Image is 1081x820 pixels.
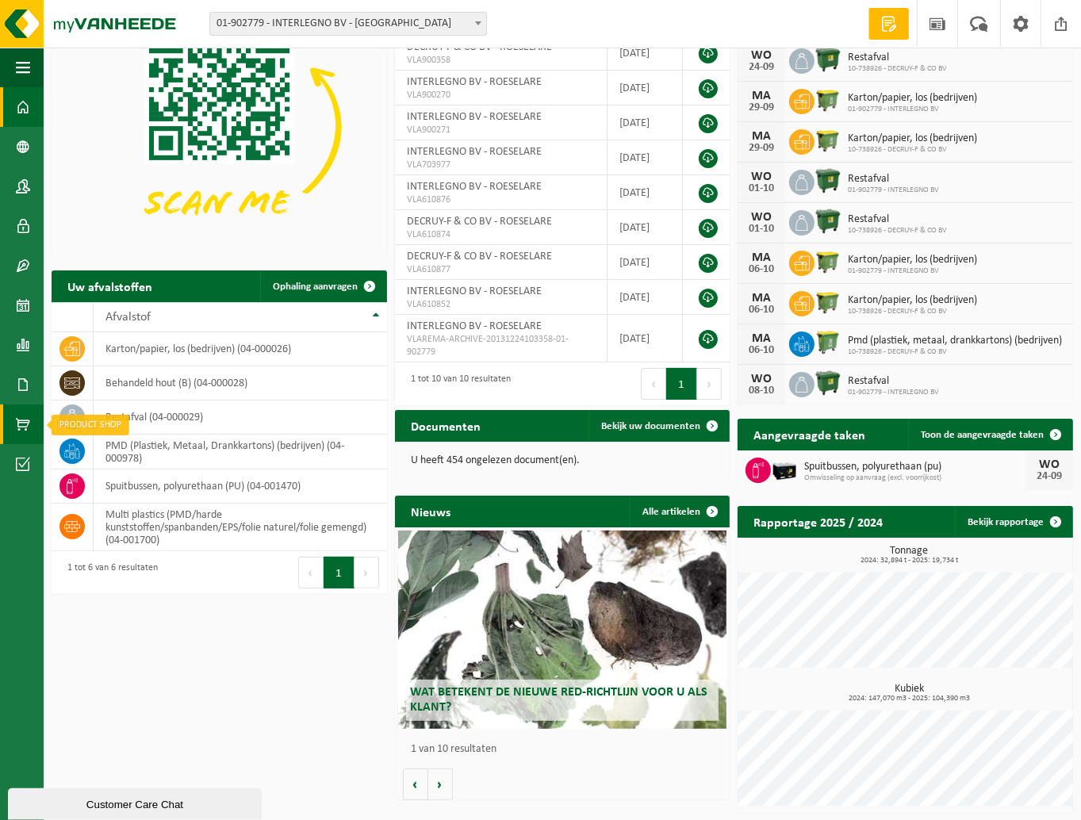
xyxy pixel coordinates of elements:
button: Previous [641,368,666,400]
span: Restafval [848,375,939,388]
img: WB-1100-HPE-GN-50 [815,86,841,113]
span: Karton/papier, los (bedrijven) [848,92,977,105]
h2: Aangevraagde taken [738,419,881,450]
td: [DATE] [608,140,684,175]
td: [DATE] [608,210,684,245]
div: 1 tot 6 van 6 resultaten [59,555,158,590]
h2: Rapportage 2025 / 2024 [738,506,899,537]
h3: Kubiek [746,684,1073,703]
div: MA [746,332,777,345]
a: Bekijk uw documenten [588,410,728,442]
span: INTERLEGNO BV - ROESELARE [407,111,542,123]
div: MA [746,251,777,264]
span: 01-902779 - INTERLEGNO BV - ROESELARE [210,13,486,35]
span: VLA610852 [407,298,595,311]
td: multi plastics (PMD/harde kunststoffen/spanbanden/EPS/folie naturel/folie gemengd) (04-001700) [94,504,387,551]
span: VLA900271 [407,124,595,136]
span: 10-738926 - DECRUY-F & CO BV [848,145,977,155]
a: Toon de aangevraagde taken [908,419,1071,450]
span: 10-738926 - DECRUY-F & CO BV [848,347,1062,357]
span: 01-902779 - INTERLEGNO BV [848,388,939,397]
h2: Uw afvalstoffen [52,270,168,301]
div: WO [746,211,777,224]
span: Wat betekent de nieuwe RED-richtlijn voor u als klant? [410,686,707,714]
td: karton/papier, los (bedrijven) (04-000026) [94,332,387,366]
span: 10-738926 - DECRUY-F & CO BV [848,307,977,316]
span: 01-902779 - INTERLEGNO BV [848,186,939,195]
img: PB-LB-0680-HPE-BK-11 [771,455,798,482]
span: 10-738926 - DECRUY-F & CO BV [848,64,947,74]
h3: Tonnage [746,546,1073,565]
span: Ophaling aanvragen [273,282,358,292]
span: 10-738926 - DECRUY-F & CO BV [848,226,947,236]
div: 06-10 [746,305,777,316]
span: INTERLEGNO BV - ROESELARE [407,181,542,193]
button: Next [355,557,379,588]
span: 01-902779 - INTERLEGNO BV [848,266,977,276]
div: WO [746,373,777,385]
span: Karton/papier, los (bedrijven) [848,294,977,307]
button: 1 [324,557,355,588]
button: 1 [666,368,697,400]
span: VLA900270 [407,89,595,102]
span: Toon de aangevraagde taken [921,430,1044,440]
span: INTERLEGNO BV - ROESELARE [407,320,542,332]
a: Wat betekent de nieuwe RED-richtlijn voor u als klant? [398,531,726,729]
span: VLA610877 [407,263,595,276]
div: 06-10 [746,345,777,356]
div: 08-10 [746,385,777,397]
span: 01-902779 - INTERLEGNO BV [848,105,977,114]
h2: Documenten [395,410,496,441]
span: Afvalstof [105,311,151,324]
span: VLA610876 [407,194,595,206]
div: 01-10 [746,183,777,194]
td: behandeld hout (B) (04-000028) [94,366,387,400]
span: Omwisseling op aanvraag (excl. voorrijkost) [804,473,1025,483]
div: 24-09 [746,62,777,73]
img: WB-1100-HPE-GN-50 [815,127,841,154]
span: DECRUY-F & CO BV - ROESELARE [407,216,552,228]
span: INTERLEGNO BV - ROESELARE [407,146,542,158]
img: WB-1100-HPE-GN-01 [815,208,841,235]
button: Vorige [403,768,428,800]
img: Download de VHEPlus App [52,1,387,252]
img: WB-0770-HPE-GN-50 [815,329,841,356]
span: Restafval [848,52,947,64]
td: [DATE] [608,105,684,140]
span: VLA900358 [407,54,595,67]
button: Next [697,368,722,400]
span: VLAREMA-ARCHIVE-20131224103358-01-902779 [407,333,595,358]
img: WB-1100-HPE-GN-50 [815,289,841,316]
td: spuitbussen, polyurethaan (PU) (04-001470) [94,469,387,504]
a: Bekijk rapportage [955,506,1071,538]
img: WB-1100-HPE-GN-01 [815,370,841,397]
div: 24-09 [1033,471,1065,482]
a: Alle artikelen [630,496,728,527]
button: Volgende [428,768,453,800]
img: WB-1100-HPE-GN-01 [815,46,841,73]
div: 1 tot 10 van 10 resultaten [403,366,511,401]
iframe: chat widget [8,785,265,820]
p: U heeft 454 ongelezen document(en). [411,455,715,466]
a: Ophaling aanvragen [260,270,385,302]
td: [DATE] [608,175,684,210]
div: WO [746,171,777,183]
td: [DATE] [608,71,684,105]
span: Karton/papier, los (bedrijven) [848,132,977,145]
span: 2024: 32,894 t - 2025: 19,734 t [746,557,1073,565]
span: INTERLEGNO BV - ROESELARE [407,76,542,88]
img: WB-1100-HPE-GN-01 [815,167,841,194]
td: [DATE] [608,280,684,315]
div: WO [746,49,777,62]
div: MA [746,90,777,102]
div: 29-09 [746,143,777,154]
span: 2024: 147,070 m3 - 2025: 104,390 m3 [746,695,1073,703]
span: Pmd (plastiek, metaal, drankkartons) (bedrijven) [848,335,1062,347]
span: Spuitbussen, polyurethaan (pu) [804,461,1025,473]
td: [DATE] [608,245,684,280]
span: VLA703977 [407,159,595,171]
span: Restafval [848,173,939,186]
span: DECRUY-F & CO BV - ROESELARE [407,251,552,262]
div: 01-10 [746,224,777,235]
